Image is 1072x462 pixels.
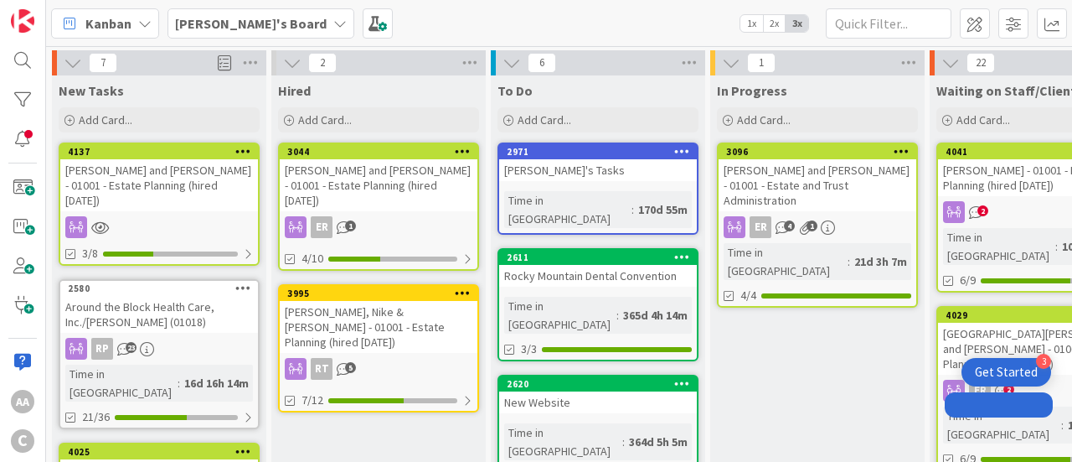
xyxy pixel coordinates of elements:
[507,252,697,263] div: 2611
[178,374,180,392] span: :
[619,306,692,324] div: 365d 4h 14m
[750,216,771,238] div: ER
[622,433,625,451] span: :
[956,112,1010,127] span: Add Card...
[175,15,327,32] b: [PERSON_NAME]'s Board
[719,144,916,211] div: 3096[PERSON_NAME] and [PERSON_NAME] - 01001 - Estate and Trust Administration
[724,243,848,280] div: Time in [GEOGRAPHIC_DATA]
[499,144,697,181] div: 2971[PERSON_NAME]'s Tasks
[507,146,697,158] div: 2971
[280,144,477,159] div: 3044
[60,281,258,333] div: 2580Around the Block Health Care, Inc./[PERSON_NAME] (01018)
[59,143,260,266] a: 4137[PERSON_NAME] and [PERSON_NAME] - 01001 - Estate Planning (hired [DATE])3/8
[60,338,258,360] div: RP
[499,250,697,265] div: 2611
[287,288,477,299] div: 3995
[740,15,763,32] span: 1x
[521,340,537,358] span: 3/3
[280,358,477,380] div: RT
[60,144,258,211] div: 4137[PERSON_NAME] and [PERSON_NAME] - 01001 - Estate Planning (hired [DATE])
[504,191,631,228] div: Time in [GEOGRAPHIC_DATA]
[1003,384,1014,395] span: 2
[786,15,808,32] span: 3x
[11,429,34,453] div: C
[82,245,98,262] span: 3/8
[625,433,692,451] div: 364d 5h 5m
[345,362,356,373] span: 5
[59,279,260,429] a: 2580Around the Block Health Care, Inc./[PERSON_NAME] (01018)RPTime in [GEOGRAPHIC_DATA]:16d 16h 1...
[943,407,1061,444] div: Time in [GEOGRAPHIC_DATA]
[82,408,110,426] span: 21/36
[1036,354,1051,369] div: 3
[763,15,786,32] span: 2x
[719,159,916,211] div: [PERSON_NAME] and [PERSON_NAME] - 01001 - Estate and Trust Administration
[719,216,916,238] div: ER
[301,392,323,409] span: 7/12
[737,112,791,127] span: Add Card...
[499,392,697,413] div: New Website
[60,281,258,296] div: 2580
[278,82,311,99] span: Hired
[717,143,918,308] a: 3096[PERSON_NAME] and [PERSON_NAME] - 01001 - Estate and Trust AdministrationERTime in [GEOGRAPHI...
[961,358,1051,387] div: Open Get Started checklist, remaining modules: 3
[747,53,776,73] span: 1
[518,112,571,127] span: Add Card...
[504,297,616,334] div: Time in [GEOGRAPHIC_DATA]
[298,112,352,127] span: Add Card...
[807,221,817,231] span: 1
[68,146,258,158] div: 4137
[528,53,556,73] span: 6
[301,250,323,267] span: 4/10
[1061,416,1064,434] span: :
[60,159,258,211] div: [PERSON_NAME] and [PERSON_NAME] - 01001 - Estate Planning (hired [DATE])
[499,159,697,181] div: [PERSON_NAME]'s Tasks
[180,374,253,392] div: 16d 16h 14m
[89,53,117,73] span: 7
[68,283,258,294] div: 2580
[726,146,916,158] div: 3096
[499,376,697,392] div: 2620
[308,53,337,73] span: 2
[499,144,697,159] div: 2971
[287,146,477,158] div: 3044
[60,296,258,333] div: Around the Block Health Care, Inc./[PERSON_NAME] (01018)
[278,284,479,413] a: 3995[PERSON_NAME], Nike & [PERSON_NAME] - 01001 - Estate Planning (hired [DATE])RT7/12
[280,286,477,353] div: 3995[PERSON_NAME], Nike & [PERSON_NAME] - 01001 - Estate Planning (hired [DATE])
[504,423,622,460] div: Time in [GEOGRAPHIC_DATA]
[499,250,697,287] div: 2611Rocky Mountain Dental Convention
[975,364,1038,381] div: Get Started
[497,248,698,361] a: 2611Rocky Mountain Dental ConventionTime in [GEOGRAPHIC_DATA]:365d 4h 14m3/3
[740,287,756,304] span: 4/4
[278,143,479,271] a: 3044[PERSON_NAME] and [PERSON_NAME] - 01001 - Estate Planning (hired [DATE])ER4/10
[126,342,137,353] span: 23
[311,358,332,380] div: RT
[507,378,697,390] div: 2620
[91,338,113,360] div: RP
[977,205,988,216] span: 2
[717,82,787,99] span: In Progress
[631,200,634,219] span: :
[60,144,258,159] div: 4137
[634,200,692,219] div: 170d 55m
[719,144,916,159] div: 3096
[848,252,850,271] span: :
[59,82,124,99] span: New Tasks
[311,216,332,238] div: ER
[943,228,1055,265] div: Time in [GEOGRAPHIC_DATA]
[11,9,34,33] img: Visit kanbanzone.com
[850,252,911,271] div: 21d 3h 7m
[1055,237,1058,256] span: :
[85,13,131,34] span: Kanban
[345,221,356,231] span: 1
[11,390,34,413] div: AA
[60,444,258,459] div: 4025
[280,286,477,301] div: 3995
[497,143,698,235] a: 2971[PERSON_NAME]'s TasksTime in [GEOGRAPHIC_DATA]:170d 55m
[65,365,178,402] div: Time in [GEOGRAPHIC_DATA]
[969,380,991,402] div: ER
[784,221,795,231] span: 4
[68,446,258,458] div: 4025
[960,272,976,289] span: 6/9
[79,112,132,127] span: Add Card...
[966,53,995,73] span: 22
